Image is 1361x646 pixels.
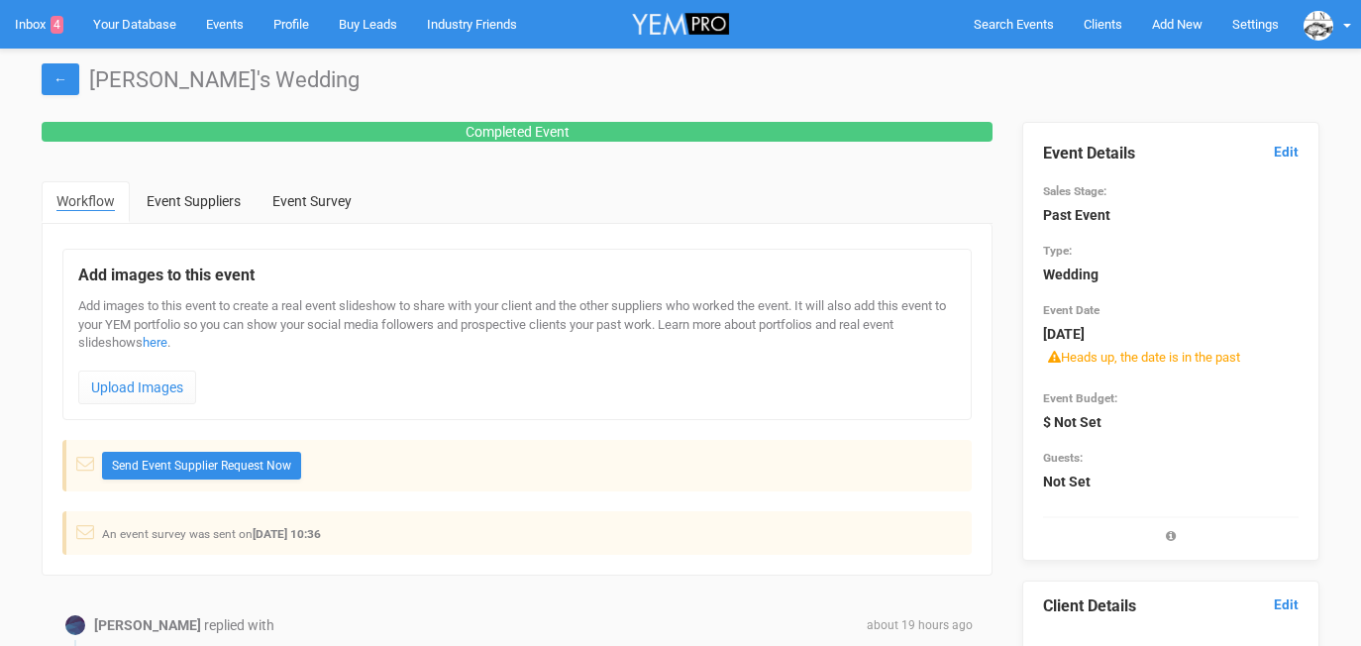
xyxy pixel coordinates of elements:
[1043,326,1085,342] strong: [DATE]
[258,181,366,221] a: Event Survey
[1043,267,1099,282] strong: Wedding
[102,527,321,541] small: An event survey was sent on
[78,371,196,404] a: Upload Images
[42,122,993,142] div: Completed Event
[253,527,321,541] strong: [DATE] 10:36
[1043,184,1106,198] small: Sales Stage:
[94,617,201,633] strong: [PERSON_NAME]
[1274,595,1299,614] a: Edit
[1043,344,1245,373] span: Heads up, the date is in the past
[42,68,1319,92] h1: [PERSON_NAME]'s Wedding
[1043,451,1083,465] small: Guests:
[1043,414,1101,430] strong: $ Not Set
[143,335,167,350] a: here
[1043,143,1299,165] legend: Event Details
[78,265,956,287] legend: Add images to this event
[78,297,956,404] div: Add images to this event to create a real event slideshow to share with your client and the other...
[1084,17,1122,32] span: Clients
[1043,303,1099,317] small: Event Date
[1274,143,1299,161] a: Edit
[65,615,85,635] img: Profile Image
[1152,17,1203,32] span: Add New
[42,181,130,223] a: Workflow
[1043,207,1110,223] strong: Past Event
[132,181,256,221] a: Event Suppliers
[1043,391,1117,405] small: Event Budget:
[42,63,79,95] a: ←
[51,16,63,34] span: 4
[1304,11,1333,41] img: data
[102,452,301,480] a: Send Event Supplier Request Now
[204,617,274,633] span: replied with
[867,617,973,634] span: about 19 hours ago
[1043,595,1299,618] legend: Client Details
[1043,474,1091,489] strong: Not Set
[1043,244,1072,258] small: Type:
[974,17,1054,32] span: Search Events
